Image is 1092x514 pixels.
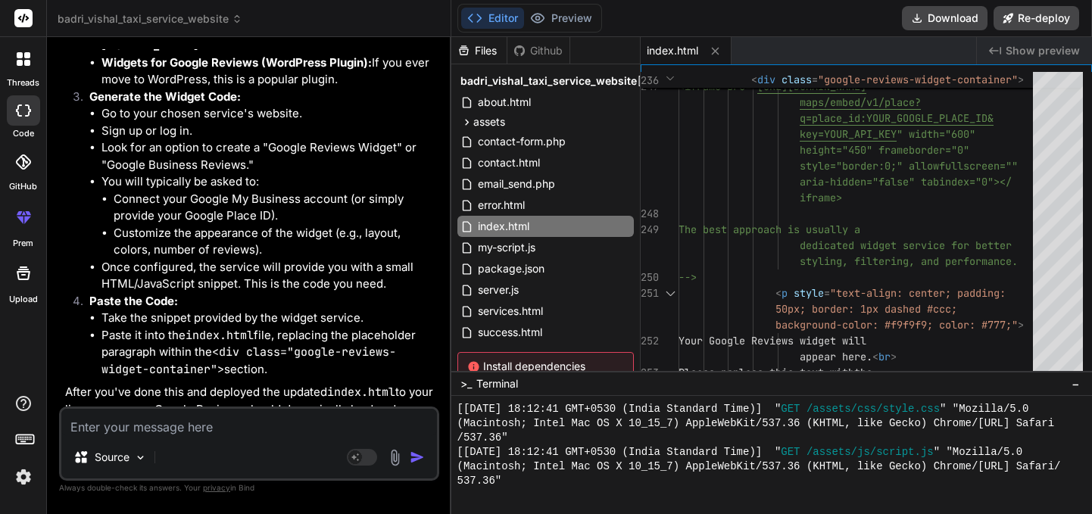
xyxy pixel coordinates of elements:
strong: Generate the Widget Code: [89,89,241,104]
span: [[DATE] 18:12:41 GMT+0530 (India Standard Time)] " [457,402,782,416]
span: email_send.php [476,175,557,193]
span: p [782,286,788,300]
span: "google-reviews-widget-container" [818,73,1018,86]
span: package.json [476,260,546,278]
span: < [872,350,878,363]
div: 252 [641,333,659,349]
span: contact.html [476,154,541,172]
strong: Widgets for Google Reviews (WordPress Plugin): [101,55,372,70]
code: <div class="google-reviews-widget-container"> [101,344,396,377]
span: "text-align: center; padding: [830,286,1006,300]
span: dedicated widget service for better [800,238,1012,252]
span: (Macintosh; Intel Mac OS X 10_15_7) AppleWebKit/537.36 (KHTML, like Gecko) Chrome/[URL] Safari [457,416,1054,431]
span: " "Mozilla/5.0 [934,445,1022,459]
li: You will typically be asked to: [101,173,436,259]
span: index.html [647,43,698,58]
span: > [1018,73,1024,86]
span: 537.36" [457,474,502,488]
p: After you've done this and deployed the updated to your live server, your Google Reviews should d... [65,384,436,435]
code: index.html [327,385,395,400]
img: Pick Models [134,451,147,464]
span: maps/embed/v1/place? [800,95,921,109]
span: l [860,334,866,347]
img: settings [11,464,36,490]
span: (Macintosh; Intel Mac OS X 10_15_7) AppleWebKit/537.36 (KHTML, like Gecko) Chrome/[URL] Safari/ [457,459,1061,474]
img: icon [410,450,425,465]
span: my-script.js [476,238,537,257]
span: 50px; border: 1px dashed #ccc; [775,302,957,316]
span: badri_vishal_taxi_service_website [58,11,242,26]
li: Once configured, the service will provide you with a small HTML/JavaScript snippet. This is the c... [101,259,436,293]
span: br [878,350,891,363]
p: Always double-check its answers. Your in Bind [59,481,439,495]
span: height="450" frameborder="0" [800,143,969,157]
span: the [854,366,872,379]
span: error.html [476,196,526,214]
li: Sign up or log in. [101,123,436,140]
span: > [891,350,897,363]
li: Go to your chosen service's website. [101,105,436,123]
span: q=place_id:YOUR_GOOGLE_PLACE_ID& [800,111,994,125]
div: 251 [641,285,659,301]
li: Take the snippet provided by the widget service. [101,310,436,327]
span: " "Mozilla/5.0 [940,402,1028,416]
button: − [1069,372,1083,396]
span: iframe> [800,191,842,204]
span: index.html [476,217,531,235]
span: 236 [641,73,659,89]
span: about.html [476,93,532,111]
span: − [1072,376,1080,391]
li: Connect your Google My Business account (or simply provide your Google Place ID). [114,191,436,225]
li: If you ever move to WordPress, this is a popular plugin. [101,55,436,89]
span: key=YOUR_API_KEY [800,127,897,141]
span: Install dependencies [467,359,624,374]
span: server.js [476,281,520,299]
span: appear here. [800,350,872,363]
span: contact-form.php [476,132,567,151]
span: privacy [203,483,230,492]
span: GET [781,402,800,416]
div: Click to collapse the range. [660,285,680,301]
span: success.html [476,323,544,341]
button: Preview [524,8,598,29]
span: The best approach is usually a [679,223,860,236]
div: Files [451,43,507,58]
li: Customize the appearance of the widget (e.g., layout, colors, number of reviews). [114,225,436,259]
span: background-color: #f9f9f9; color: #777;" [775,318,1018,332]
span: < [775,286,782,300]
li: Look for an option to create a "Google Reviews Widget" or "Google Business Reviews." [101,139,436,173]
span: = [812,73,818,86]
label: prem [13,237,33,250]
span: Your Google Reviews widget wil [679,334,860,347]
span: /537.36" [457,431,508,445]
span: badri_vishal_taxi_service_website [460,73,637,89]
span: --> [679,270,697,284]
div: 253 [641,365,659,381]
span: styling, filtering, and performance. [800,254,1018,268]
span: Show preview [1006,43,1080,58]
div: 250 [641,269,659,285]
span: /assets/js/script.js [807,445,934,459]
button: Download [902,6,987,30]
code: index.html [186,328,254,343]
span: style [794,286,824,300]
div: 248 [641,206,659,222]
button: Re-deploy [994,6,1079,30]
span: style="border:0;" allowfullscreen="" [800,159,1018,173]
span: < [751,73,757,86]
strong: Paste the Code: [89,294,178,308]
div: 249 [641,222,659,238]
label: threads [7,76,39,89]
span: [[DATE] 18:12:41 GMT+0530 (India Standard Time)] " [457,445,782,459]
span: GET [781,445,800,459]
label: code [13,127,34,140]
img: attachment [386,449,404,466]
li: Paste it into the file, replacing the placeholder paragraph within the section. [101,327,436,378]
div: Github [507,43,569,58]
p: Source [95,450,129,465]
span: assets [473,114,505,129]
span: /assets/css/style.css [807,402,940,416]
label: Upload [9,293,38,306]
label: GitHub [9,180,37,193]
button: Editor [461,8,524,29]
